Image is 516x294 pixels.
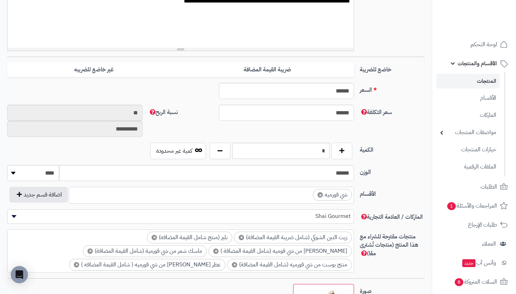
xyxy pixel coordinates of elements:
span: × [317,192,323,198]
li: شي قورميه [313,189,352,201]
span: × [213,248,219,254]
span: لوحة التحكم [470,39,497,49]
li: بليز (منتج شامل القيمة المضافه) [147,232,232,243]
a: العملاء [436,235,512,252]
label: خاضع للضريبة [357,62,427,74]
label: الكمية [357,143,427,154]
span: وآتس آب [462,258,496,268]
span: الطلبات [481,182,497,192]
span: طلبات الإرجاع [468,220,497,230]
a: طلبات الإرجاع [436,216,512,233]
li: شاي ريلاكس من شي قوميه (شامل القيمة المضافة ) [209,245,352,257]
label: ضريبة القيمة المضافة [181,62,354,77]
a: الطلبات [436,178,512,195]
a: الملفات الرقمية [436,159,500,175]
span: 1 [447,202,456,210]
span: السلات المتروكة [454,277,497,287]
span: × [239,235,244,240]
span: × [74,262,79,267]
span: 8 [455,278,463,286]
span: جديد [462,259,476,267]
span: × [232,262,237,267]
span: منتجات مقترحة للشراء مع هذا المنتج (منتجات تُشترى معًا) [360,232,418,258]
label: السعر [357,83,427,94]
span: نسبة الربح [148,108,178,117]
li: منتج بوست من شي قورميه (شامل القيمة المضافة) [227,259,352,271]
li: ماسك شعر من شي قورمية (شامل القيمة المضافة) [83,245,207,257]
a: الأقسام [436,90,500,106]
span: × [87,248,93,254]
li: زيت التين الشوكي (شامل ضريبة القيمة المضافة) [234,232,352,243]
label: غير خاضع للضريبه [7,62,181,77]
span: المراجعات والأسئلة [446,201,497,211]
a: مواصفات المنتجات [436,125,500,140]
span: Shai Gourmet [7,209,354,224]
div: Open Intercom Messenger [11,266,28,283]
li: عطر زينل من شي قورميه ( شامل القيمة المضافه ) [69,259,225,271]
label: الوزن [357,165,427,176]
a: السلات المتروكة8 [436,273,512,290]
span: × [152,235,157,240]
a: لوحة التحكم [436,36,512,53]
a: الماركات [436,108,500,123]
span: الأقسام والمنتجات [458,58,497,68]
span: الماركات / العلامة التجارية [360,213,423,221]
a: خيارات المنتجات [436,142,500,157]
label: الأقسام [357,187,427,198]
span: العملاء [482,239,496,249]
span: سعر التكلفة [360,108,392,117]
a: المراجعات والأسئلة1 [436,197,512,214]
button: اضافة قسم جديد [9,187,68,203]
a: المنتجات [436,74,500,89]
a: وآتس آبجديد [436,254,512,271]
span: Shai Gourmet [8,211,354,222]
